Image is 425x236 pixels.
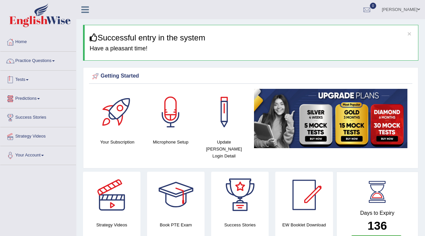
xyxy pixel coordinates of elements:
button: × [407,30,411,37]
h3: Successful entry in the system [90,33,413,42]
a: Home [0,33,76,49]
h4: Days to Expiry [344,210,411,216]
h4: EW Booklet Download [275,221,333,228]
h4: Strategy Videos [83,221,140,228]
a: Your Account [0,146,76,163]
a: Strategy Videos [0,127,76,144]
h4: Microphone Setup [147,139,194,146]
a: Tests [0,71,76,87]
h4: Update [PERSON_NAME] Login Detail [201,139,247,159]
a: Predictions [0,89,76,106]
span: 0 [370,3,377,9]
div: Getting Started [91,71,411,81]
a: Success Stories [0,108,76,125]
h4: Your Subscription [94,139,141,146]
h4: Success Stories [211,221,269,228]
h4: Have a pleasant time! [90,45,413,52]
h4: Book PTE Exam [147,221,205,228]
img: small5.jpg [254,89,407,148]
b: 136 [368,219,387,232]
a: Practice Questions [0,52,76,68]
